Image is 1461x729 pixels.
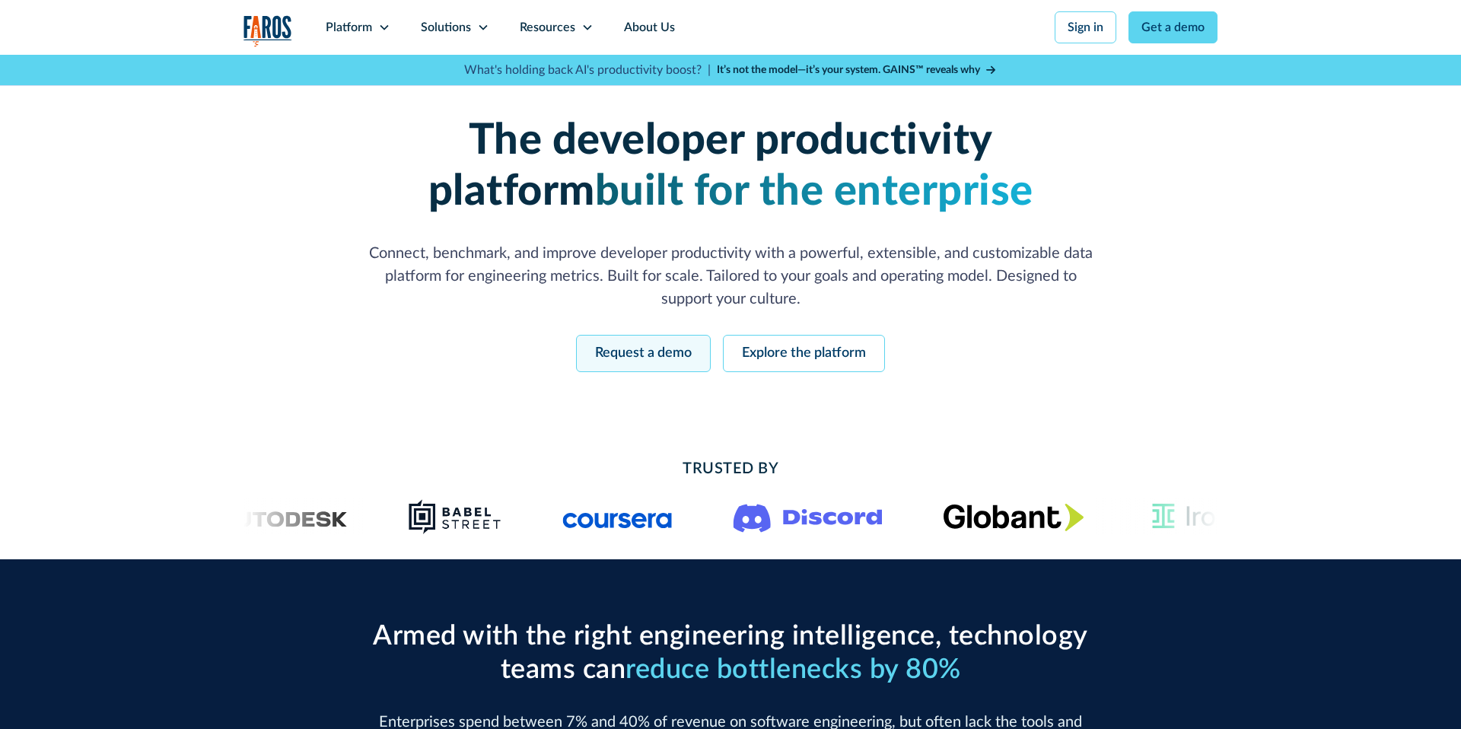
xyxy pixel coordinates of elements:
img: Logo of the online learning platform Coursera. [563,505,673,529]
h2: Trusted By [365,457,1096,480]
strong: It’s not the model—it’s your system. GAINS™ reveals why [717,65,980,75]
img: Babel Street logo png [409,498,502,535]
a: Sign in [1055,11,1116,43]
a: Get a demo [1128,11,1217,43]
div: Solutions [421,18,471,37]
a: home [243,15,292,46]
img: Logo of the communication platform Discord. [734,501,883,533]
h1: The developer productivity platform [365,116,1096,218]
span: built for the enterprise [595,170,1033,213]
div: Platform [326,18,372,37]
a: Request a demo [576,335,711,372]
a: It’s not the model—it’s your system. GAINS™ reveals why [717,62,997,78]
p: What's holding back AI's productivity boost? | [464,61,711,79]
img: Globant's logo [944,503,1084,531]
p: Connect, benchmark, and improve developer productivity with a powerful, extensible, and customiza... [365,242,1096,310]
div: Resources [520,18,575,37]
img: Logo of the analytics and reporting company Faros. [243,15,292,46]
span: reduce bottlenecks by 80% [625,656,961,683]
a: Explore the platform [723,335,885,372]
h2: Armed with the right engineering intelligence, technology teams can [365,620,1096,686]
